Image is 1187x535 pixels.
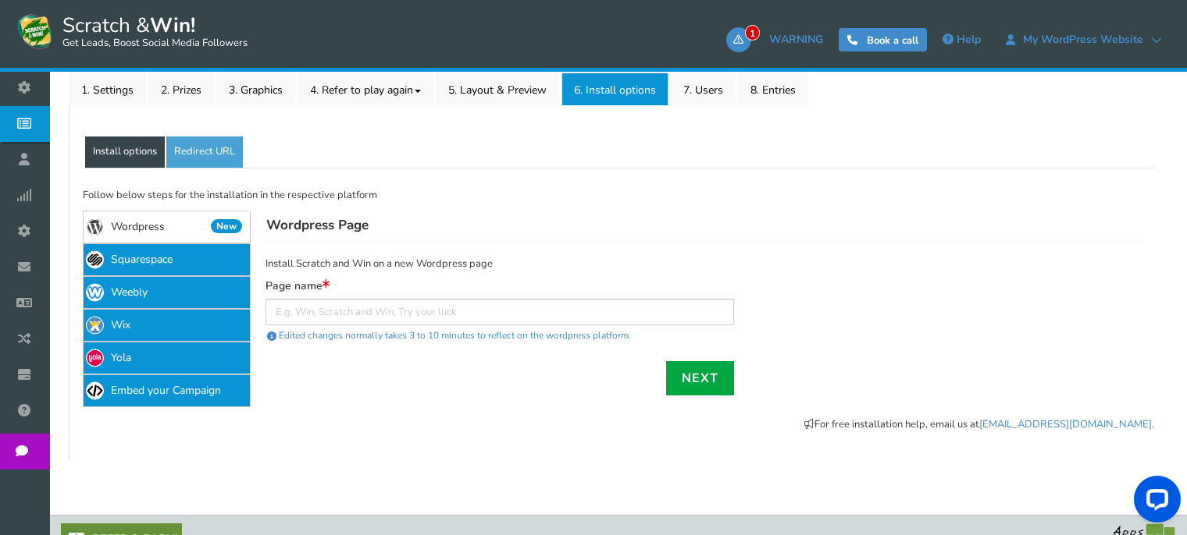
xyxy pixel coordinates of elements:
[1121,469,1187,535] iframe: LiveChat chat widget
[436,73,559,105] a: 5. Layout & Preview
[16,12,248,51] a: Scratch &Win! Get Leads, Boost Social Media Followers
[561,73,668,105] a: 6. Install options
[83,188,1154,204] p: Follow below steps for the installation in the respective platform
[211,219,242,233] span: New
[867,34,918,48] span: Book a call
[769,32,823,47] span: WARNING
[266,299,734,325] input: E.g. Win, Scratch and Win, Try your luck
[83,309,251,342] a: Wix
[266,257,734,272] p: Install Scratch and Win on a new Wordpress page
[745,25,760,41] span: 1
[738,73,808,105] a: 8. Entries
[216,73,295,105] a: 3. Graphics
[298,73,433,105] a: 4. Refer to play again
[266,279,330,294] label: Page name
[979,417,1152,431] a: [EMAIL_ADDRESS][DOMAIN_NAME]
[85,136,165,168] a: Install options
[839,28,927,51] a: Book a call
[266,325,734,345] div: Edited changes normally takes 3 to 10 minutes to reflect on the wordpress platform.
[666,361,734,395] a: Next
[166,136,243,168] a: Redirect URL
[83,374,251,407] a: Embed your Campaign
[83,342,251,374] a: Yola
[671,73,736,105] a: 7. Users
[83,417,1154,433] p: For free installation help, email us at .
[1015,34,1151,46] span: My WordPress Website
[935,27,989,52] a: Help
[69,73,146,105] a: 1. Settings
[83,276,251,309] a: Weebly
[150,12,195,39] strong: Win!
[148,73,214,105] a: 2. Prizes
[16,12,55,51] img: Scratch and Win
[265,211,1142,242] h4: Wordpress Page
[83,243,251,276] a: Squarespace
[62,37,248,50] small: Get Leads, Boost Social Media Followers
[957,32,981,47] span: Help
[83,211,251,243] a: WordpressNew
[726,27,831,52] a: 1WARNING
[55,12,248,51] span: Scratch &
